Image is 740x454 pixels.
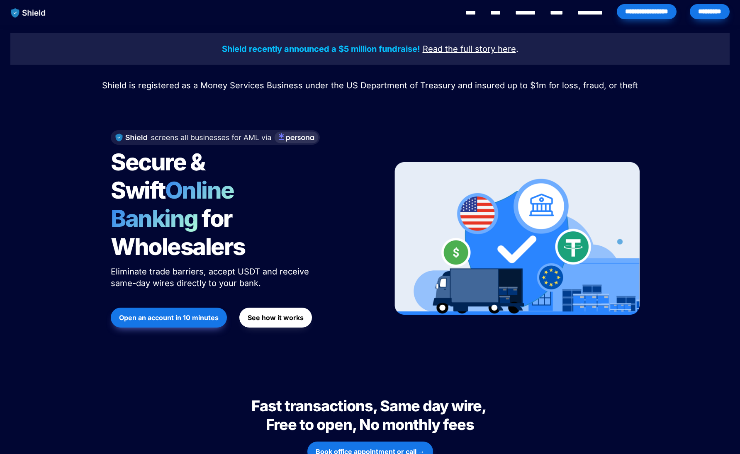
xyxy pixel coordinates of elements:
u: Read the full story [423,44,495,54]
span: Fast transactions, Same day wire, Free to open, No monthly fees [251,397,489,434]
a: Read the full story [423,45,495,53]
button: See how it works [239,308,312,328]
img: website logo [7,4,50,22]
span: Online Banking [111,176,242,233]
span: . [516,44,518,54]
strong: See how it works [248,313,304,322]
span: Eliminate trade barriers, accept USDT and receive same-day wires directly to your bank. [111,267,312,288]
strong: Shield recently announced a $5 million fundraise! [222,44,420,54]
a: here [498,45,516,53]
u: here [498,44,516,54]
span: for Wholesalers [111,204,245,261]
span: Shield is registered as a Money Services Business under the US Department of Treasury and insured... [102,80,638,90]
strong: Open an account in 10 minutes [119,313,219,322]
button: Open an account in 10 minutes [111,308,227,328]
a: See how it works [239,303,312,332]
span: Secure & Swift [111,148,209,204]
a: Open an account in 10 minutes [111,303,227,332]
